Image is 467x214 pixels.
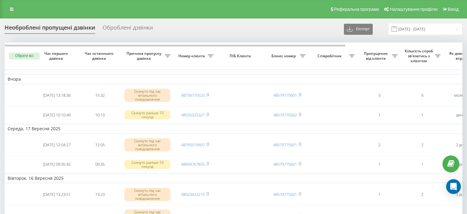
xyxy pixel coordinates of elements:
[344,24,373,35] button: Експорт
[446,179,461,194] div: Open Intercom Messenger
[358,107,401,123] td: 1
[78,156,121,173] td: 09:35
[448,7,459,12] span: Вихід
[181,92,205,98] a: 48736775520
[40,51,73,61] span: Час першого дзвінка
[358,156,401,173] td: 1
[35,107,78,123] td: [DATE] 10:10:49
[401,85,444,106] td: 6
[181,192,205,197] a: 48503623215
[177,54,208,59] span: Номер клієнта
[78,184,121,204] td: 13:23
[273,192,297,197] a: 48579775601
[401,135,444,155] td: 2
[401,184,444,204] td: 2
[401,156,444,173] td: 1
[103,24,153,34] div: Оброблені дзвінки
[35,184,78,204] td: [DATE] 13:23:51
[78,107,121,123] td: 10:10
[35,156,78,173] td: [DATE] 09:35:42
[181,112,205,118] a: 48505325321
[78,135,121,155] td: 12:05
[181,161,205,167] a: 48694767835
[5,24,95,34] div: Необроблені пропущені дзвінки
[269,54,300,59] span: Бізнес номер
[124,89,170,102] div: Скинуто під час вітального повідомлення
[312,54,349,59] span: Співробітник
[401,107,444,123] td: 1
[181,142,205,147] a: 48795019697
[273,161,297,167] a: 48579775601
[273,112,297,118] a: 48579779362
[358,184,401,204] td: 1
[124,51,165,61] span: Причина пропуску дзвінка
[334,7,379,12] span: Реферальна програма
[124,188,170,201] div: Скинуто під час вітального повідомлення
[83,51,116,61] span: Час останнього дзвінка
[35,135,78,155] td: [DATE] 12:04:27
[273,142,297,147] a: 48579775601
[78,85,121,106] td: 15:32
[358,85,401,106] td: 3
[124,160,170,169] div: Скинуто раніше 10 секунд
[124,138,170,152] div: Скинуто під час вітального повідомлення
[273,92,297,98] a: 48579775601
[9,53,40,59] button: Обрати всі
[404,49,435,63] span: Кількість спроб зв'язатись з клієнтом
[222,54,260,59] span: ПІБ Клієнта
[124,110,170,119] div: Скинуто раніше 10 секунд
[358,135,401,155] td: 2
[361,51,392,61] span: Пропущених від клієнта
[390,7,438,12] span: Налаштування профілю
[35,85,78,106] td: [DATE] 13:18:36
